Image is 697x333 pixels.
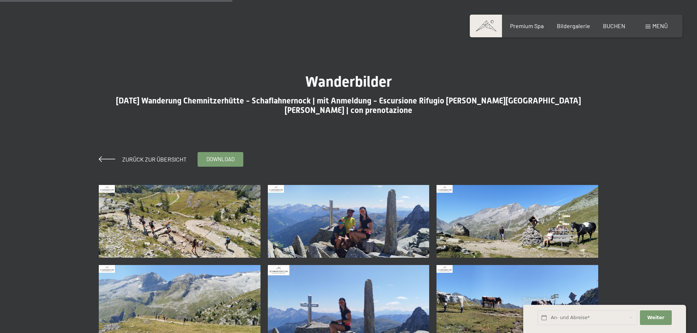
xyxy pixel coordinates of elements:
[435,181,600,261] a: 18-08-2025
[266,181,431,261] a: 18-08-2025
[510,22,544,29] a: Premium Spa
[206,155,235,163] span: download
[640,310,671,325] button: Weiter
[99,185,261,258] img: 18-08-2025
[557,22,590,29] a: Bildergalerie
[436,185,598,258] img: 18-08-2025
[305,73,392,90] span: Wanderbilder
[198,152,243,166] a: download
[268,185,430,258] img: 18-08-2025
[116,96,581,115] span: [DATE] Wanderung Chemnitzerhütte - Schaflahnernock | mit Anmeldung - Escursione Rifugio [PERSON_N...
[116,156,187,163] span: Zurück zur Übersicht
[647,314,664,321] span: Weiter
[99,156,187,163] a: Zurück zur Übersicht
[523,296,555,302] span: Schnellanfrage
[603,22,625,29] a: BUCHEN
[652,22,668,29] span: Menü
[97,181,262,261] a: 18-08-2025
